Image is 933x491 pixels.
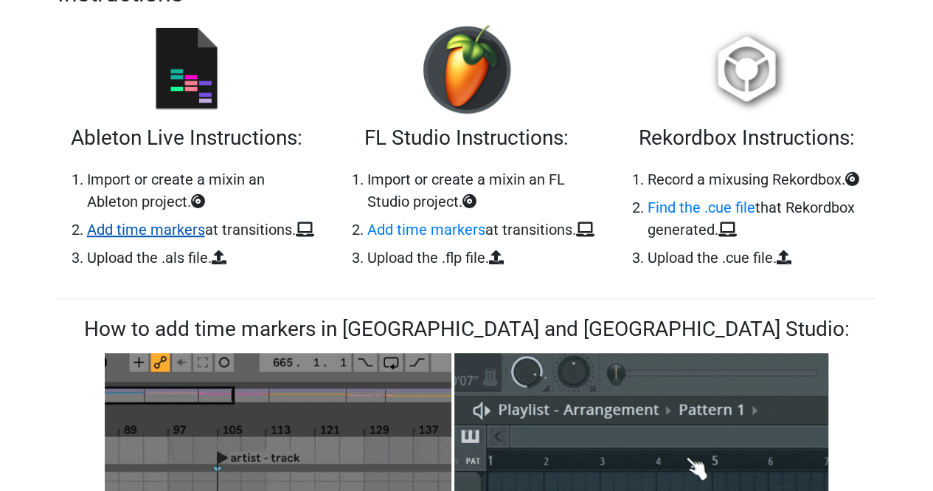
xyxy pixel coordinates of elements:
[703,25,791,114] img: rb.png
[859,417,915,473] iframe: Drift Widget Chat Controller
[367,249,485,267] strong: Upload the .flp file
[648,247,876,269] li: .
[367,247,596,269] li: .
[367,168,596,213] li: in an FL Studio project.
[338,126,596,151] h3: FL Studio Instructions:
[58,317,876,342] h3: How to add time markers in [GEOGRAPHIC_DATA] and [GEOGRAPHIC_DATA] Studio:
[618,126,876,151] h3: Rekordbox Instructions:
[87,249,208,267] strong: Upload the .als file
[87,247,316,269] li: .
[648,196,876,241] li: that Rekordbox generated.
[648,171,733,188] strong: Record a mix
[648,168,876,190] li: using Rekordbox.
[58,126,316,151] h3: Ableton Live Instructions:
[367,171,513,188] strong: Import or create a mix
[142,25,231,114] img: ableton.png
[367,219,596,241] li: at transitions.
[87,168,316,213] li: in an Ableton project.
[648,199,755,216] a: Find the .cue file
[648,249,773,267] strong: Upload the .cue file
[87,219,316,241] li: at transitions.
[87,221,205,238] a: Add time markers
[367,221,485,238] a: Add time markers
[423,25,511,114] img: fl.png
[87,171,233,188] strong: Import or create a mix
